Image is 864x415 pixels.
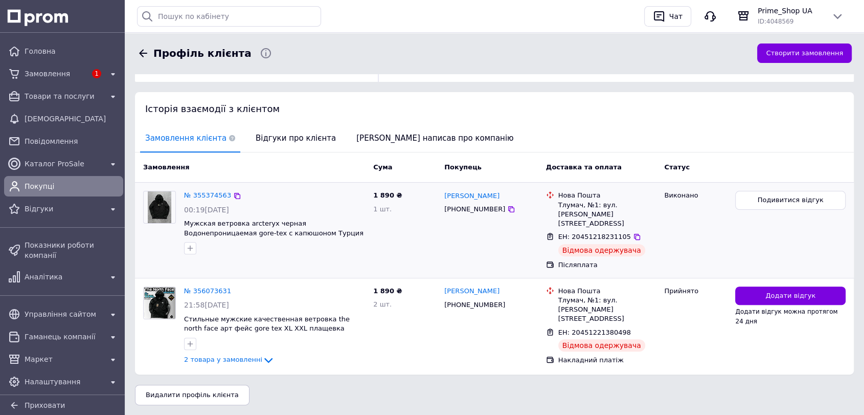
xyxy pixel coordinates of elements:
span: [DEMOGRAPHIC_DATA] [25,114,119,124]
span: Приховати [25,401,65,409]
a: 2 товара у замовленні [184,356,275,363]
span: ЕН: 20451218231105 [558,233,631,241]
span: 1 890 ₴ [373,287,402,295]
span: Замовлення [25,69,86,79]
span: Гаманець компанії [25,332,103,342]
div: Відмова одержувача [558,244,645,256]
span: Аналітика [25,272,103,282]
span: Замовлення [143,163,189,171]
button: Створити замовлення [757,43,852,63]
span: Профіль клієнта [153,46,252,61]
span: Показники роботи компанії [25,240,119,260]
span: Історія взаємодії з клієнтом [145,103,280,114]
img: Фото товару [144,287,175,319]
div: [PHONE_NUMBER] [442,298,507,312]
a: № 356073631 [184,287,231,295]
img: Фото товару [148,191,172,223]
a: [PERSON_NAME] [444,287,499,296]
span: Видалити профіль клієнта [146,391,239,399]
span: ЕН: 20451221380498 [558,329,631,336]
div: Прийнято [664,287,727,296]
div: Тлумач, №1: вул. [PERSON_NAME][STREET_ADDRESS] [558,296,656,324]
span: Подивитися відгук [758,195,824,205]
div: Післяплата [558,260,656,270]
span: 2 шт. [373,300,392,308]
a: Фото товару [143,287,176,319]
a: [PERSON_NAME] [444,191,499,201]
span: 1 890 ₴ [373,191,402,199]
span: 2 товара у замовленні [184,356,262,364]
div: Накладний платіж [558,356,656,365]
span: 00:19[DATE] [184,206,229,214]
span: 1 [92,69,101,78]
a: Стильные мужские качественная ветровка the north face арт фейс gore tex XL XXL плащевка черно-бел... [184,315,350,342]
span: Доставка та оплата [546,163,622,171]
span: Повідомлення [25,136,119,146]
span: Покупці [25,181,119,191]
span: Статус [664,163,690,171]
div: [PHONE_NUMBER] [442,203,507,216]
div: Виконано [664,191,727,200]
a: № 355374563 [184,191,231,199]
span: ID: 4048569 [758,18,793,25]
div: Чат [667,9,685,24]
div: Нова Пошта [558,191,656,200]
span: Додати відгук можна протягом 24 дня [735,308,837,324]
input: Пошук по кабінету [137,6,321,27]
span: Відгуки [25,204,103,214]
div: Тлумач, №1: вул. [PERSON_NAME][STREET_ADDRESS] [558,201,656,229]
button: Додати відгук [735,287,846,305]
button: Подивитися відгук [735,191,846,210]
span: Додати відгук [765,291,815,301]
button: Чат [644,6,691,27]
div: Нова Пошта [558,287,656,296]
span: Замовлення клієнта [140,125,240,151]
span: 1 шт. [373,205,392,213]
span: Товари та послуги [25,91,103,101]
span: 21:58[DATE] [184,301,229,309]
span: Покупець [444,163,482,171]
span: Cума [373,163,392,171]
button: Видалити профіль клієнта [135,385,249,405]
span: Відгуки про клієнта [251,125,341,151]
span: [PERSON_NAME] написав про компанію [351,125,518,151]
span: Головна [25,46,119,56]
span: Управління сайтом [25,309,103,319]
a: Мужская ветровка arcteryx черная Водонепроницаемая gore-tex с капюшоном Турция Арктерикс куртка [... [184,220,363,256]
span: Каталог ProSale [25,159,103,169]
span: Маркет [25,354,103,364]
a: Фото товару [143,191,176,224]
span: Налаштування [25,377,103,387]
span: Prime_Shop UA [758,6,823,16]
div: Відмова одержувача [558,339,645,352]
